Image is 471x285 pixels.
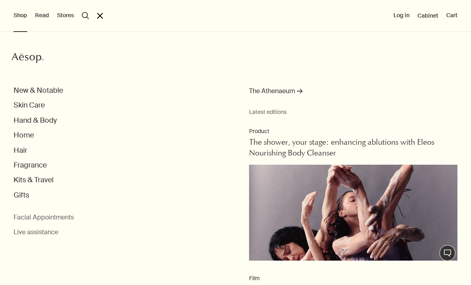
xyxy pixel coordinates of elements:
[14,86,63,95] button: New & Notable
[14,191,29,200] button: Gifts
[14,116,57,125] button: Hand & Body
[249,108,457,116] small: Latest editions
[14,213,74,222] a: Facial Appointments
[57,12,74,20] button: Stores
[249,86,295,96] span: The Athenaeum
[249,275,454,283] p: Film
[14,146,27,155] button: Hair
[97,13,103,19] button: Close the Menu
[14,131,34,140] button: Home
[249,128,457,263] a: ProductThe shower, your stage: enhancing ablutions with Eleos Nourishing Body CleanserDancers wea...
[35,12,49,20] button: Read
[12,52,44,64] svg: Aesop
[394,12,410,20] button: Log in
[82,12,89,19] button: Open search
[12,52,44,66] a: Aesop
[446,12,457,20] button: Cart
[14,12,27,20] button: Shop
[249,128,457,136] p: Product
[14,101,45,110] button: Skin Care
[14,161,47,170] button: Fragrance
[439,245,455,261] button: Live Assistance
[14,175,53,185] button: Kits & Travel
[249,139,434,157] span: The shower, your stage: enhancing ablutions with Eleos Nourishing Body Cleanser
[418,12,438,19] a: Cabinet
[249,86,303,100] a: The Athenaeum
[14,213,74,221] span: Facial Appointments
[14,228,58,237] button: Live assistance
